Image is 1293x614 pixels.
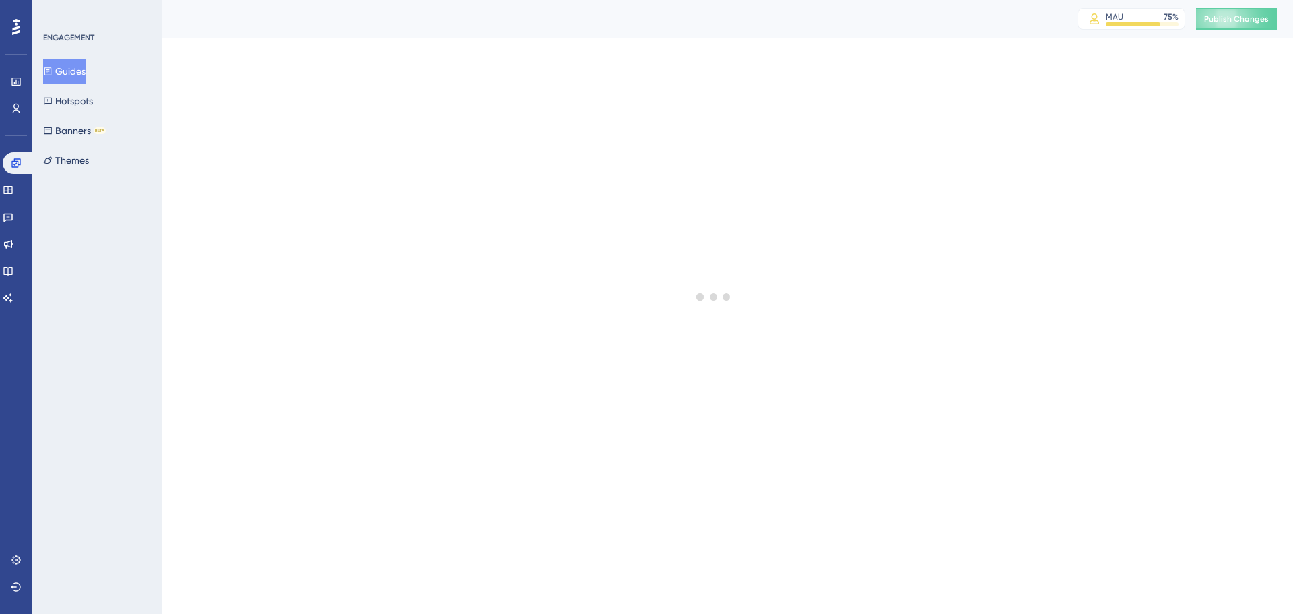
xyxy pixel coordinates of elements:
div: BETA [94,127,106,134]
button: Themes [43,148,89,173]
div: MAU [1106,11,1123,22]
span: Publish Changes [1204,13,1269,24]
button: Guides [43,59,86,84]
div: 75 % [1164,11,1179,22]
button: Hotspots [43,89,93,113]
button: BannersBETA [43,119,106,143]
div: ENGAGEMENT [43,32,94,43]
button: Publish Changes [1196,8,1277,30]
